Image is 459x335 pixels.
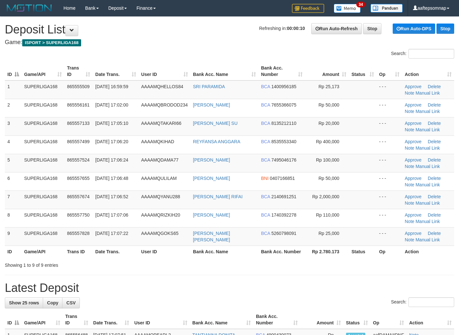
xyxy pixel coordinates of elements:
[271,84,296,89] span: Copy 1400956185 to clipboard
[193,121,238,126] a: [PERSON_NAME] SU
[95,139,128,144] span: [DATE] 17:06:20
[5,39,454,46] h4: Game:
[416,127,440,132] a: Manual Link
[193,84,225,89] a: SRI PARAMIDA
[5,117,22,135] td: 3
[405,157,421,163] a: Approve
[67,231,89,236] span: 865557828
[193,231,230,242] a: [PERSON_NAME] [PERSON_NAME]
[63,311,91,329] th: Trans ID: activate to sort column ascending
[405,219,414,224] a: Note
[377,99,402,117] td: - - -
[193,157,230,163] a: [PERSON_NAME]
[271,121,296,126] span: Copy 8135212110 to clipboard
[258,246,305,257] th: Bank Acc. Number
[416,237,440,242] a: Manual Link
[318,102,339,107] span: Rp 50,000
[271,231,296,236] span: Copy 5260798091 to clipboard
[318,231,339,236] span: Rp 25,000
[292,4,324,13] img: Feedback.jpg
[22,135,64,154] td: SUPERLIGA168
[363,23,381,34] a: Stop
[305,246,349,257] th: Rp 2.780.173
[132,311,190,329] th: User ID: activate to sort column ascending
[261,212,270,218] span: BCA
[405,145,414,151] a: Note
[318,176,339,181] span: Rp 50,000
[349,246,377,257] th: Status
[428,212,441,218] a: Delete
[191,246,258,257] th: Bank Acc. Name
[141,194,180,199] span: AAAAMQYANU288
[408,297,454,307] input: Search:
[405,237,414,242] a: Note
[253,311,300,329] th: Bank Acc. Number: activate to sort column ascending
[356,2,365,7] span: 34
[271,139,296,144] span: Copy 8535553340 to clipboard
[405,90,414,96] a: Note
[9,300,39,305] span: Show 25 rows
[95,231,128,236] span: [DATE] 17:07:22
[316,212,339,218] span: Rp 110,000
[141,157,179,163] span: AAAAMQDAMA77
[261,231,270,236] span: BCA
[5,172,22,191] td: 6
[405,194,421,199] a: Approve
[416,182,440,187] a: Manual Link
[261,121,270,126] span: BCA
[191,62,258,80] th: Bank Acc. Name: activate to sort column ascending
[261,139,270,144] span: BCA
[5,311,22,329] th: ID: activate to sort column descending
[5,23,454,36] h1: Deposit List
[271,102,296,107] span: Copy 7655366075 to clipboard
[318,121,339,126] span: Rp 20,000
[193,194,243,199] a: [PERSON_NAME] RIFAI
[22,62,64,80] th: Game/API: activate to sort column ascending
[391,49,454,59] label: Search:
[405,102,421,107] a: Approve
[428,157,441,163] a: Delete
[5,62,22,80] th: ID: activate to sort column descending
[428,102,441,107] a: Delete
[5,297,43,308] a: Show 25 rows
[416,109,440,114] a: Manual Link
[271,212,296,218] span: Copy 1740392278 to clipboard
[141,84,183,89] span: AAAAMQHELLOS84
[271,194,296,199] span: Copy 2140691251 to clipboard
[261,102,270,107] span: BCA
[67,84,89,89] span: 865555509
[141,102,188,107] span: AAAAMQBRODOD234
[95,102,128,107] span: [DATE] 17:02:00
[428,194,441,199] a: Delete
[405,231,421,236] a: Approve
[5,99,22,117] td: 2
[271,157,296,163] span: Copy 7495046176 to clipboard
[318,84,339,89] span: Rp 25,173
[5,135,22,154] td: 4
[190,311,254,329] th: Bank Acc. Name: activate to sort column ascending
[5,282,454,294] h1: Latest Deposit
[5,209,22,227] td: 8
[141,176,177,181] span: AAAAMQULILAM
[5,80,22,99] td: 1
[139,246,191,257] th: User ID
[405,212,421,218] a: Approve
[377,62,402,80] th: Op: activate to sort column ascending
[408,49,454,59] input: Search:
[405,84,421,89] a: Approve
[312,194,339,199] span: Rp 2,000,000
[193,176,230,181] a: [PERSON_NAME]
[22,246,64,257] th: Game/API
[62,297,80,308] a: CSV
[5,3,54,13] img: MOTION_logo.png
[391,297,454,307] label: Search:
[95,176,128,181] span: [DATE] 17:06:48
[93,246,138,257] th: Date Trans.
[95,157,128,163] span: [DATE] 17:06:24
[343,311,370,329] th: Status: activate to sort column ascending
[305,62,349,80] th: Amount: activate to sort column ascending
[428,139,441,144] a: Delete
[370,4,403,13] img: panduan.png
[67,176,89,181] span: 865557655
[22,154,64,172] td: SUPERLIGA168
